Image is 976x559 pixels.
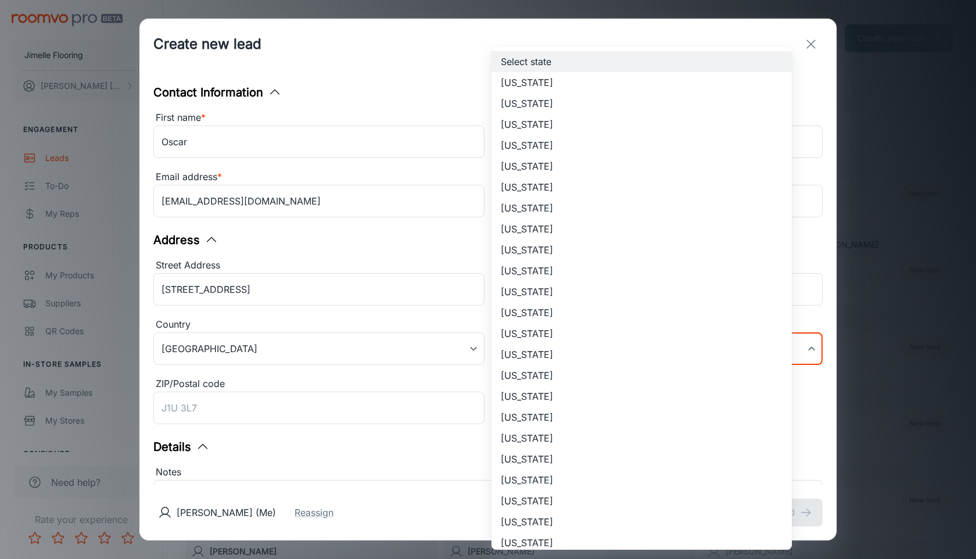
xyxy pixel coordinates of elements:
[491,490,792,511] li: [US_STATE]
[491,323,792,344] li: [US_STATE]
[491,93,792,114] li: [US_STATE]
[491,449,792,470] li: [US_STATE]
[491,428,792,449] li: [US_STATE]
[491,344,792,365] li: [US_STATE]
[491,114,792,135] li: [US_STATE]
[491,302,792,323] li: [US_STATE]
[491,386,792,407] li: [US_STATE]
[491,51,792,72] li: Select state
[491,260,792,281] li: [US_STATE]
[491,281,792,302] li: [US_STATE]
[491,470,792,490] li: [US_STATE]
[491,156,792,177] li: [US_STATE]
[491,198,792,218] li: [US_STATE]
[491,511,792,532] li: [US_STATE]
[491,407,792,428] li: [US_STATE]
[491,532,792,553] li: [US_STATE]
[491,135,792,156] li: [US_STATE]
[491,365,792,386] li: [US_STATE]
[491,239,792,260] li: [US_STATE]
[491,218,792,239] li: [US_STATE]
[491,177,792,198] li: [US_STATE]
[491,72,792,93] li: [US_STATE]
